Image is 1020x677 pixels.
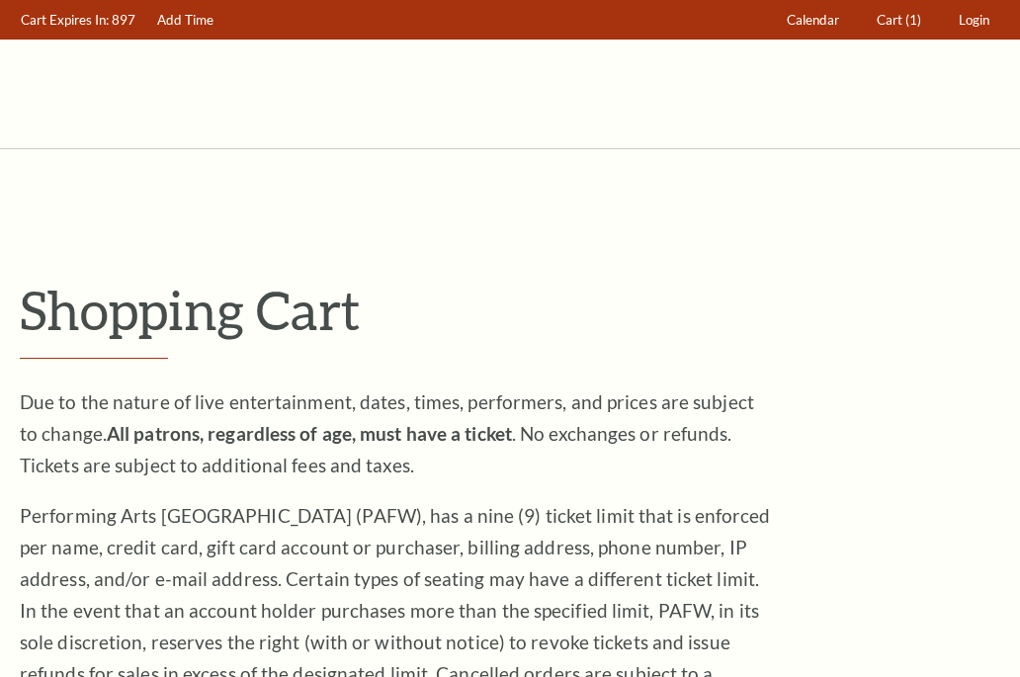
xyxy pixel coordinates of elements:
[950,1,999,40] a: Login
[112,12,135,28] span: 897
[905,12,921,28] span: (1)
[787,12,839,28] span: Calendar
[107,422,512,445] strong: All patrons, regardless of age, must have a ticket
[148,1,223,40] a: Add Time
[20,390,754,476] span: Due to the nature of live entertainment, dates, times, performers, and prices are subject to chan...
[21,12,109,28] span: Cart Expires In:
[20,278,1000,342] p: Shopping Cart
[868,1,931,40] a: Cart (1)
[778,1,849,40] a: Calendar
[877,12,902,28] span: Cart
[959,12,989,28] span: Login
